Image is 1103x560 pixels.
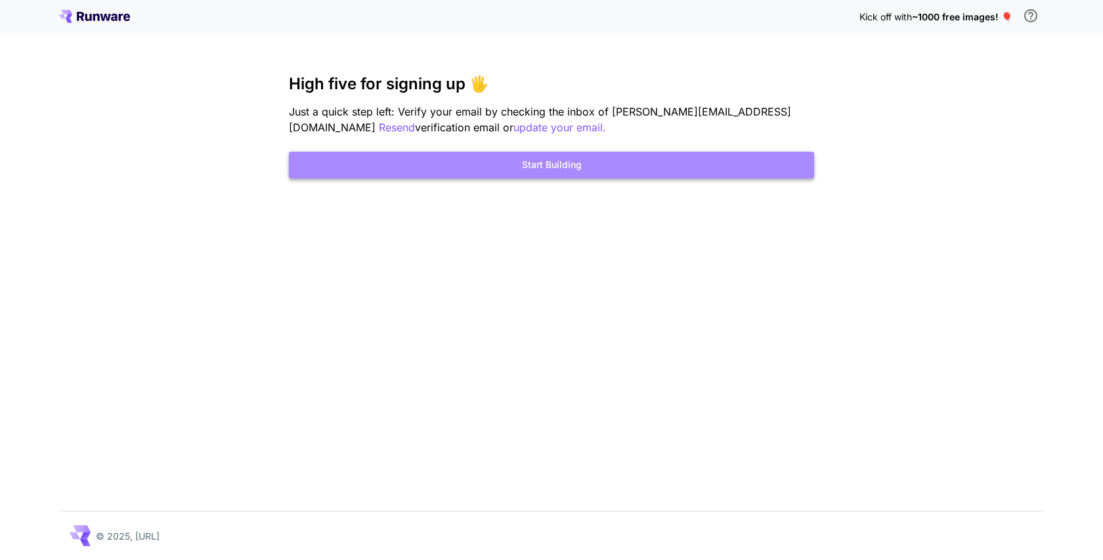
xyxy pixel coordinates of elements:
span: ~1000 free images! 🎈 [912,11,1012,22]
h3: High five for signing up 🖐️ [289,75,814,93]
button: In order to qualify for free credit, you need to sign up with a business email address and click ... [1018,3,1044,29]
span: Kick off with [859,11,912,22]
button: update your email. [513,119,606,136]
button: Resend [379,119,415,136]
span: Just a quick step left: Verify your email by checking the inbox of [PERSON_NAME][EMAIL_ADDRESS][D... [289,105,791,134]
p: © 2025, [URL] [96,529,160,543]
span: verification email or [415,121,513,134]
button: Start Building [289,152,814,179]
